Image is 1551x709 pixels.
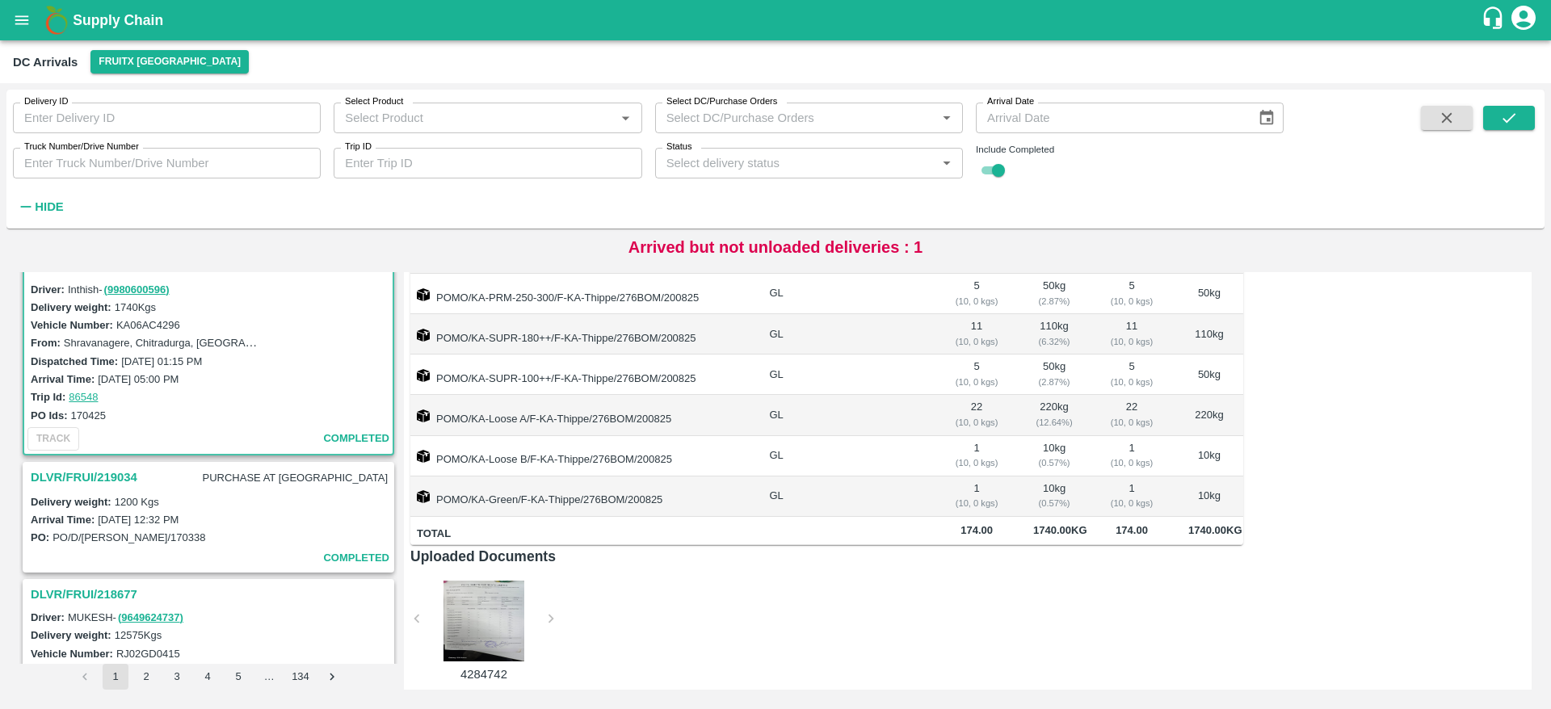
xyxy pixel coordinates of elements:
[417,288,430,301] img: box
[40,4,73,36] img: logo
[1101,375,1162,389] div: ( 10, 0 kgs)
[334,148,641,178] input: Enter Trip ID
[31,611,65,623] label: Driver:
[35,200,63,213] strong: Hide
[417,369,430,382] img: box
[31,409,68,422] label: PO Ids:
[1251,103,1282,133] button: Choose date
[115,629,162,641] label: 12575 Kgs
[31,355,118,367] label: Dispatched Time:
[31,391,65,403] label: Trip Id:
[115,301,156,313] label: 1740 Kgs
[756,354,933,395] td: GL
[1020,354,1088,395] td: 50 kg
[417,450,430,463] img: box
[1033,375,1075,389] div: ( 2.87 %)
[628,235,923,259] p: Arrived but not unloaded deliveries : 1
[13,193,68,220] button: Hide
[933,436,1020,476] td: 1
[323,549,389,568] span: completed
[345,141,372,153] label: Trip ID
[410,395,756,435] td: POMO/KA-Loose A/F-KA-Thippe/276BOM/200825
[345,95,403,108] label: Select Product
[13,148,321,178] input: Enter Truck Number/Drive Number
[103,664,128,690] button: page 1
[756,314,933,354] td: GL
[933,314,1020,354] td: 11
[976,103,1245,133] input: Arrival Date
[1101,455,1162,470] div: ( 10, 0 kgs)
[1033,334,1075,349] div: ( 6.32 %)
[756,274,933,314] td: GL
[1175,476,1243,517] td: 10 kg
[1033,294,1075,308] div: ( 2.87 %)
[31,648,113,660] label: Vehicle Number:
[933,476,1020,517] td: 1
[946,455,1007,470] div: ( 10, 0 kgs)
[31,337,61,349] label: From:
[31,514,95,526] label: Arrival Time:
[116,648,180,660] label: RJ02GD0415
[338,107,610,128] input: Select Product
[323,430,389,448] span: completed
[118,611,183,623] a: (9649624737)
[69,664,347,690] nav: pagination navigation
[1033,415,1075,430] div: ( 12.64 %)
[410,476,756,517] td: POMO/KA-Green/F-KA-Thippe/276BOM/200825
[164,664,190,690] button: Go to page 3
[116,319,180,331] label: KA06AC4296
[1175,436,1243,476] td: 10 kg
[1101,522,1162,540] span: 174.00
[256,669,282,685] div: …
[1088,314,1175,354] td: 11
[115,496,159,508] label: 1200 Kgs
[24,95,68,108] label: Delivery ID
[13,52,78,73] div: DC Arrivals
[1033,455,1075,470] div: ( 0.57 %)
[31,283,65,296] label: Driver:
[31,373,95,385] label: Arrival Time:
[1101,334,1162,349] div: ( 10, 0 kgs)
[1101,415,1162,430] div: ( 10, 0 kgs)
[1088,436,1175,476] td: 1
[756,476,933,517] td: GL
[1088,274,1175,314] td: 5
[417,525,756,543] span: Total
[53,531,205,543] label: PO/D/[PERSON_NAME]/170338
[660,107,910,128] input: Select DC/Purchase Orders
[936,153,957,174] button: Open
[410,545,1525,568] h6: Uploaded Documents
[666,95,777,108] label: Select DC/Purchase Orders
[31,584,391,605] h3: DLVR/FRUI/218677
[1175,395,1243,435] td: 220 kg
[1020,436,1088,476] td: 10 kg
[417,329,430,342] img: box
[31,531,49,543] label: PO:
[410,354,756,395] td: POMO/KA-SUPR-100++/F-KA-Thippe/276BOM/200825
[946,334,1007,349] div: ( 10, 0 kgs)
[31,319,113,331] label: Vehicle Number:
[410,314,756,354] td: POMO/KA-SUPR-180++/F-KA-Thippe/276BOM/200825
[1101,294,1162,308] div: ( 10, 0 kgs)
[1020,395,1088,435] td: 220 kg
[98,373,179,385] label: [DATE] 05:00 PM
[319,664,345,690] button: Go to next page
[133,664,159,690] button: Go to page 2
[31,467,137,488] h3: DLVR/FRUI/219034
[98,514,179,526] label: [DATE] 12:32 PM
[417,490,430,503] img: box
[946,294,1007,308] div: ( 10, 0 kgs)
[423,665,544,683] p: 4284742
[73,12,163,28] b: Supply Chain
[756,395,933,435] td: GL
[1481,6,1509,35] div: customer-support
[31,301,111,313] label: Delivery weight:
[1033,496,1075,510] div: ( 0.57 %)
[90,50,249,73] button: Select DC
[1175,274,1243,314] td: 50 kg
[1020,314,1088,354] td: 110 kg
[946,522,1007,540] span: 174.00
[1088,476,1175,517] td: 1
[68,283,171,296] span: Inthish -
[756,436,933,476] td: GL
